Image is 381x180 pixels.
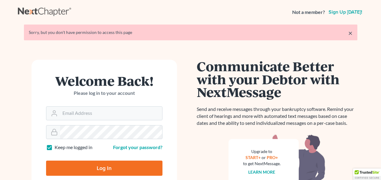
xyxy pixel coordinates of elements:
a: Sign up [DATE]! [327,10,363,15]
input: Email Address [60,107,162,120]
div: Sorry, but you don't have permission to access this page [29,29,353,35]
div: TrustedSite Certified [353,168,381,180]
label: Keep me logged in [55,144,92,151]
h1: Welcome Back! [46,74,162,87]
p: Please log in to your account [46,90,162,97]
strong: Not a member? [292,9,325,16]
h1: Communicate Better with your Debtor with NextMessage [197,60,357,98]
a: Forgot your password? [113,144,162,150]
div: to get NextMessage. [243,161,281,167]
a: × [348,29,353,37]
a: START+ [246,155,261,160]
a: Learn more [248,169,275,175]
input: Log In [46,161,162,176]
div: Upgrade to [243,148,281,155]
p: Send and receive messages through your bankruptcy software. Remind your client of hearings and mo... [197,106,357,127]
span: or [262,155,266,160]
a: PRO+ [267,155,278,160]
